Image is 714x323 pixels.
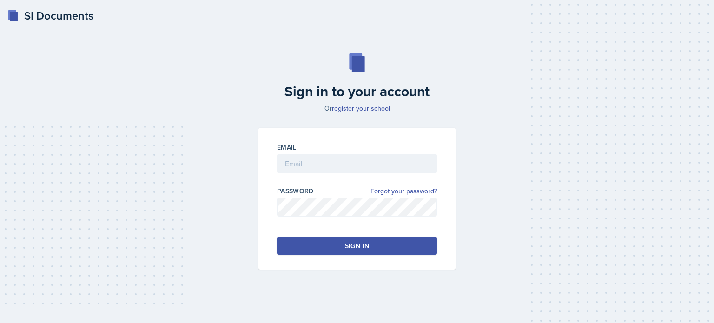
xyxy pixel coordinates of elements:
[370,186,437,196] a: Forgot your password?
[332,104,390,113] a: register your school
[253,83,461,100] h2: Sign in to your account
[345,241,369,250] div: Sign in
[7,7,93,24] a: SI Documents
[277,143,297,152] label: Email
[277,237,437,255] button: Sign in
[277,186,314,196] label: Password
[253,104,461,113] p: Or
[277,154,437,173] input: Email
